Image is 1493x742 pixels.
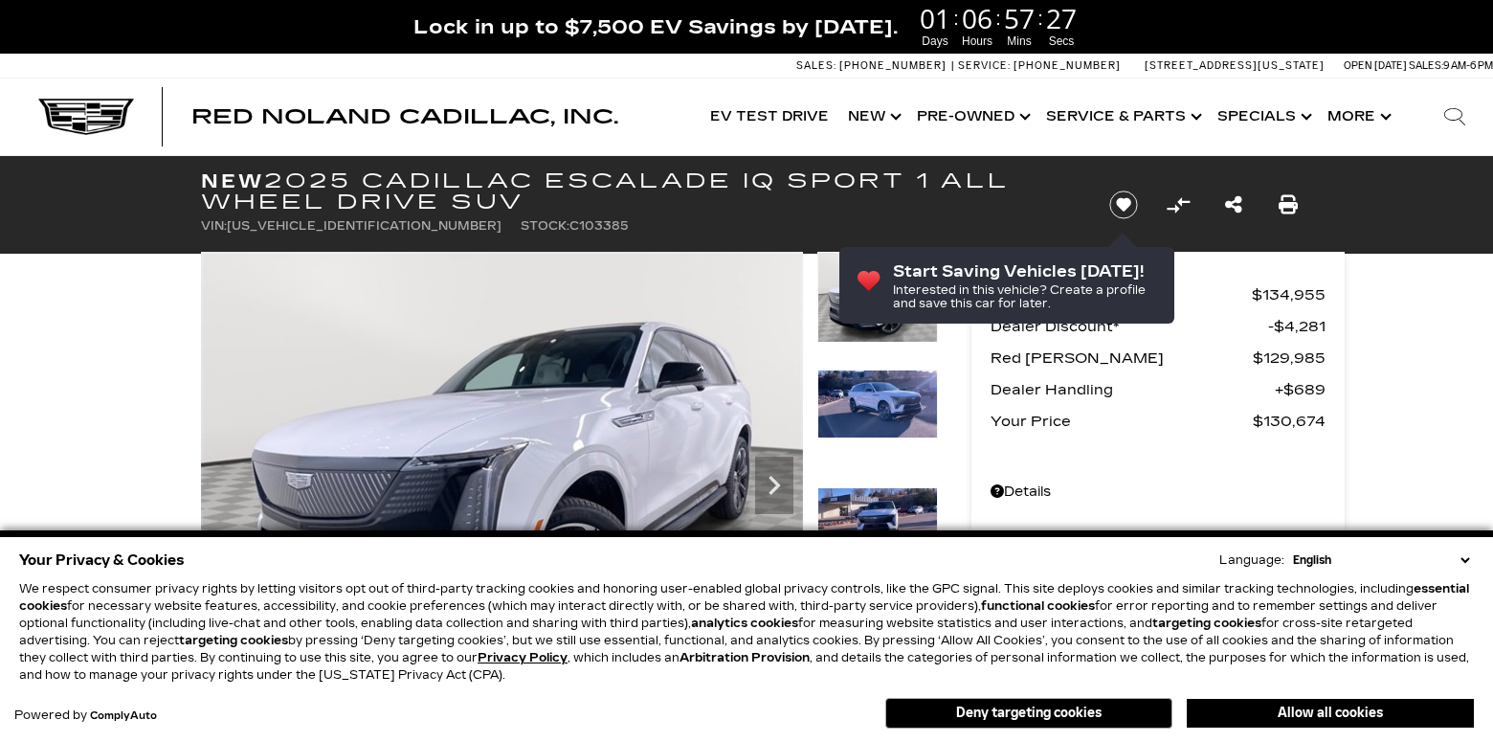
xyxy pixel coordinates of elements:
[995,4,1001,33] span: :
[838,79,907,155] a: New
[201,219,227,233] span: VIN:
[90,710,157,722] a: ComplyAuto
[991,376,1326,403] a: Dealer Handling $689
[191,107,618,126] a: Red Noland Cadillac, Inc.
[885,698,1172,729] button: Deny targeting cookies
[1103,190,1145,220] button: Save vehicle
[227,219,501,233] span: [US_VEHICLE_IDENTIFICATION_NUMBER]
[755,457,793,514] div: Next
[991,345,1253,371] span: Red [PERSON_NAME]
[1318,79,1397,155] button: More
[1275,376,1326,403] span: $689
[1145,59,1325,72] a: [STREET_ADDRESS][US_STATE]
[19,547,185,573] span: Your Privacy & Cookies
[1036,79,1208,155] a: Service & Parts
[917,33,953,50] span: Days
[796,60,951,71] a: Sales: [PHONE_NUMBER]
[991,345,1326,371] a: Red [PERSON_NAME] $129,985
[179,634,288,647] strong: targeting cookies
[1288,551,1474,569] select: Language Select
[19,580,1474,684] p: We respect consumer privacy rights by letting visitors opt out of third-party tracking cookies an...
[1043,33,1080,50] span: Secs
[1208,79,1318,155] a: Specials
[991,313,1268,340] span: Dealer Discount*
[201,170,1077,213] h1: 2025 Cadillac ESCALADE IQ Sport 1 All Wheel Drive SUV
[907,79,1036,155] a: Pre-Owned
[1460,10,1483,33] a: Close
[917,5,953,32] span: 01
[521,219,569,233] span: Stock:
[1014,59,1121,72] span: [PHONE_NUMBER]
[1252,281,1326,308] span: $134,955
[691,617,798,630] strong: analytics cookies
[413,14,898,39] span: Lock in up to $7,500 EV Savings by [DATE].
[817,370,938,438] img: New 2025 Summit White Cadillac Sport 1 image 2
[1409,59,1443,72] span: Sales:
[1225,191,1242,218] a: Share this New 2025 Cadillac ESCALADE IQ Sport 1 All Wheel Drive SUV
[959,5,995,32] span: 06
[991,313,1326,340] a: Dealer Discount* $4,281
[991,408,1253,435] span: Your Price
[1253,408,1326,435] span: $130,674
[953,4,959,33] span: :
[201,169,264,192] strong: New
[991,281,1326,308] a: MSRP $134,955
[1043,5,1080,32] span: 27
[1443,59,1493,72] span: 9 AM-6 PM
[14,709,157,722] div: Powered by
[1164,191,1192,219] button: Compare Vehicle
[959,33,995,50] span: Hours
[991,408,1326,435] a: Your Price $130,674
[1219,554,1284,566] div: Language:
[958,59,1011,72] span: Service:
[1037,4,1043,33] span: :
[1253,345,1326,371] span: $129,985
[991,281,1252,308] span: MSRP
[1187,699,1474,728] button: Allow all cookies
[1268,313,1326,340] span: $4,281
[796,59,836,72] span: Sales:
[817,487,938,556] img: New 2025 Summit White Cadillac Sport 1 image 3
[680,651,810,664] strong: Arbitration Provision
[701,79,838,155] a: EV Test Drive
[1279,191,1298,218] a: Print this New 2025 Cadillac ESCALADE IQ Sport 1 All Wheel Drive SUV
[38,99,134,135] img: Cadillac Dark Logo with Cadillac White Text
[1344,59,1407,72] span: Open [DATE]
[817,252,938,343] img: New 2025 Summit White Cadillac Sport 1 image 1
[991,376,1275,403] span: Dealer Handling
[1152,617,1261,630] strong: targeting cookies
[1001,5,1037,32] span: 57
[201,252,803,704] img: New 2025 Summit White Cadillac Sport 1 image 1
[839,59,947,72] span: [PHONE_NUMBER]
[981,599,1095,613] strong: functional cookies
[991,479,1326,506] a: Details
[191,105,618,128] span: Red Noland Cadillac, Inc.
[478,651,568,664] a: Privacy Policy
[951,60,1125,71] a: Service: [PHONE_NUMBER]
[569,219,629,233] span: C103385
[1001,33,1037,50] span: Mins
